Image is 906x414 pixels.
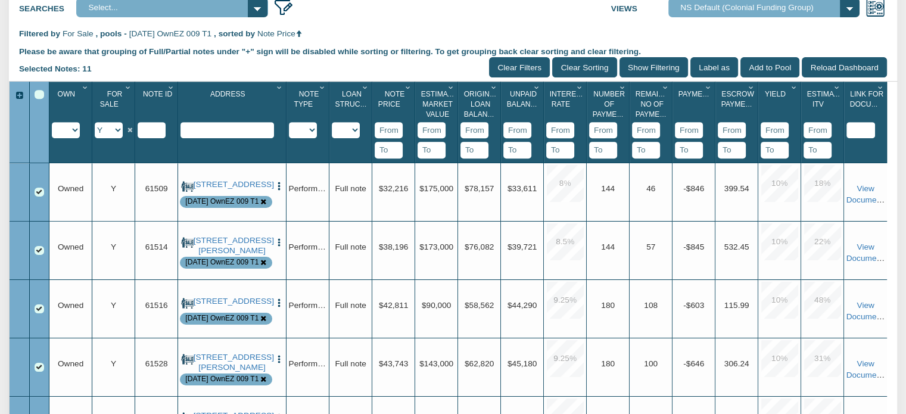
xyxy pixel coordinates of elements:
img: cell-menu.png [274,298,284,308]
span: 306.24 [724,359,749,368]
div: Column Menu [746,82,757,93]
input: From [718,122,746,139]
input: To [460,142,488,158]
span: [DATE] OwnEZ 009 T1 [129,29,212,38]
div: Address Sort None [180,86,286,122]
div: 10.0 [761,165,798,202]
div: Column Menu [360,82,371,93]
span: Original Loan Balance [464,90,499,119]
div: Remaining No Of Payments Sort None [632,86,672,122]
span: Own [57,90,75,98]
span: 532.45 [724,242,749,251]
div: Original Loan Balance Sort None [460,86,500,122]
div: Column Menu [789,82,800,93]
div: Sort None [332,86,372,138]
div: 10.0 [761,223,798,260]
input: To [503,142,531,158]
div: Note is contained in the pool 8-14-25 OwnEZ 009 T1 [185,374,259,384]
div: Payment(P&I) Sort None [675,86,715,122]
input: To [804,142,832,158]
span: $143,000 [419,359,453,368]
span: Estimated Market Value [421,90,462,119]
input: From [804,122,832,139]
a: 3725 Baltimore Avenue, Indianapolis, IN, 46218 [194,297,271,306]
span: 144 [601,242,615,251]
button: Press to open the note menu [274,180,284,192]
div: Column Menu [703,82,714,93]
div: Column Menu [488,82,500,93]
span: $43,743 [379,359,408,368]
span: $175,000 [419,184,453,193]
span: For Sale [100,90,123,108]
div: Column Menu [123,82,134,93]
img: for_sale.png [181,180,194,192]
div: 48.0 [804,282,841,319]
span: $42,811 [379,301,408,310]
div: Column Menu [617,82,628,93]
a: View Documents [846,242,887,263]
div: Sort None [95,86,135,138]
span: $33,611 [508,184,537,193]
img: cell-menu.png [274,181,284,191]
div: Row 1, Row Selection Checkbox [35,188,44,197]
input: From [460,122,488,139]
div: Unpaid Balance Sort None [503,86,543,122]
span: Full note [335,184,366,193]
span: pools - [100,29,127,38]
span: $39,721 [508,242,537,251]
div: Sort None [589,86,629,158]
input: From [675,122,703,139]
div: Column Menu [574,82,586,93]
span: Owned [58,184,83,193]
div: Expand All [10,90,29,102]
span: Full note [335,242,366,251]
input: Clear Filters [489,57,550,77]
button: Press to open the note menu [274,236,284,248]
span: 115.99 [724,301,749,310]
input: To [718,142,746,158]
span: $44,290 [508,301,537,310]
div: Column Menu [832,82,843,93]
input: To [675,142,703,158]
span: Escrow Payment [721,90,755,108]
div: Sort None [804,86,843,158]
input: From [503,122,531,139]
div: Sort None [375,86,415,158]
div: Sort None [138,86,178,138]
span: 57 [646,242,655,251]
span: Unpaid Balance [507,90,541,108]
button: Press to open the note menu [274,297,284,309]
a: View Documents [846,359,887,380]
input: To [632,142,660,158]
span: Y [111,301,116,310]
div: Column Menu [875,82,886,93]
span: , [214,29,216,38]
div: 9.25 [547,282,584,319]
span: $58,562 [465,301,494,310]
span: $76,082 [465,242,494,251]
div: Sort None [546,86,586,158]
img: for_sale.png [181,297,194,309]
span: Full note [335,301,366,310]
span: 46 [646,184,655,193]
input: From [375,122,403,139]
span: Full note [335,359,366,368]
input: From [546,122,574,139]
span: 100 [644,359,658,368]
span: $32,216 [379,184,408,193]
span: Note Id [143,90,172,98]
span: 61514 [145,242,168,251]
div: 31.0 [804,340,841,377]
div: Estimated Itv Sort None [804,86,843,122]
span: -$846 [683,184,704,193]
span: Estimated Itv [807,90,848,108]
div: Number Of Payments Sort None [589,86,629,122]
img: for_sale.png [181,236,194,248]
div: Sort None [632,86,672,158]
button: Press to open the note menu [274,353,284,365]
span: 180 [601,301,615,310]
div: Escrow Payment Sort None [718,86,758,122]
input: To [761,142,789,158]
div: 9.25 [547,340,584,377]
a: View Documents [846,184,887,205]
